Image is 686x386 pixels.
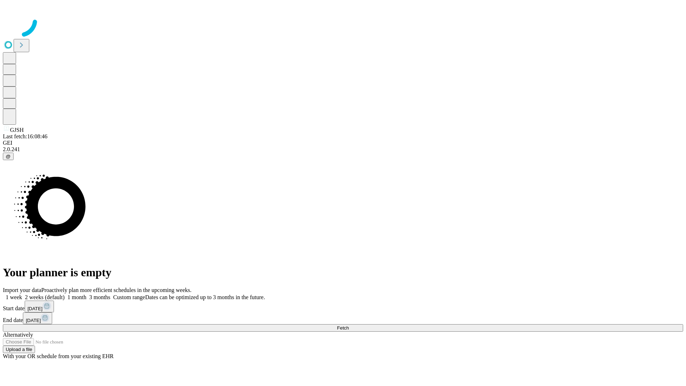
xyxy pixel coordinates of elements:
[6,294,22,300] span: 1 week
[145,294,265,300] span: Dates can be optimized up to 3 months in the future.
[3,140,683,146] div: GEI
[89,294,110,300] span: 3 months
[3,287,41,293] span: Import your data
[23,312,52,324] button: [DATE]
[3,346,35,353] button: Upload a file
[337,325,349,331] span: Fetch
[3,312,683,324] div: End date
[10,127,24,133] span: GJSH
[3,332,33,338] span: Alternatively
[6,154,11,159] span: @
[26,318,41,323] span: [DATE]
[28,306,43,311] span: [DATE]
[68,294,86,300] span: 1 month
[3,324,683,332] button: Fetch
[25,301,54,312] button: [DATE]
[41,287,192,293] span: Proactively plan more efficient schedules in the upcoming weeks.
[3,266,683,279] h1: Your planner is empty
[3,353,114,359] span: With your OR schedule from your existing EHR
[113,294,145,300] span: Custom range
[25,294,65,300] span: 2 weeks (default)
[3,301,683,312] div: Start date
[3,133,48,139] span: Last fetch: 16:08:46
[3,153,14,160] button: @
[3,146,683,153] div: 2.0.241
